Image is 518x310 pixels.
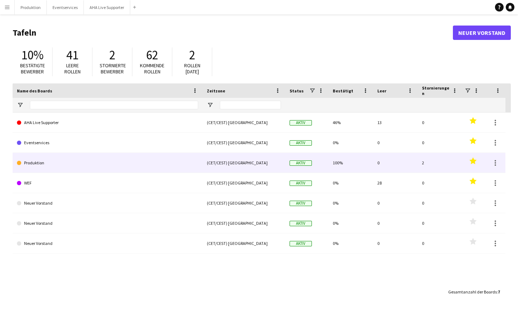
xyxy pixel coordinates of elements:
[373,193,418,213] div: 0
[184,62,200,75] span: Rollen [DATE]
[203,133,285,152] div: (CET/CEST) [GEOGRAPHIC_DATA]
[17,113,198,133] a: AHA Live Supporter
[207,88,225,94] span: Zeitzone
[373,153,418,173] div: 0
[373,233,418,253] div: 0
[453,26,511,40] a: Neuer Vorstand
[84,0,130,14] button: AHA Live Supporter
[30,101,198,109] input: Name des Boards Filtereingang
[290,241,312,246] span: Aktiv
[418,213,462,233] div: 0
[448,285,500,299] div: :
[290,120,312,126] span: Aktiv
[290,181,312,186] span: Aktiv
[328,193,373,213] div: 0%
[333,88,353,94] span: Bestätigt
[328,133,373,152] div: 0%
[100,62,126,75] span: Stornierte Bewerber
[328,213,373,233] div: 0%
[207,102,213,108] button: Filtermenü öffnen
[418,113,462,132] div: 0
[328,173,373,193] div: 0%
[21,47,44,63] span: 10%
[17,102,23,108] button: Filtermenü öffnen
[17,133,198,153] a: Eventservices
[66,47,78,63] span: 41
[373,173,418,193] div: 28
[418,133,462,152] div: 0
[203,173,285,193] div: (CET/CEST) [GEOGRAPHIC_DATA]
[418,193,462,213] div: 0
[418,233,462,253] div: 0
[17,88,52,94] span: Name des Boards
[140,62,164,75] span: Kommende Rollen
[290,201,312,206] span: Aktiv
[373,133,418,152] div: 0
[17,213,198,233] a: Neuer Vorstand
[189,47,195,63] span: 2
[377,88,386,94] span: Leer
[17,193,198,213] a: Neuer Vorstand
[328,233,373,253] div: 0%
[203,113,285,132] div: (CET/CEST) [GEOGRAPHIC_DATA]
[448,289,497,295] span: Gesamtanzahl der Boards
[203,213,285,233] div: (CET/CEST) [GEOGRAPHIC_DATA]
[203,153,285,173] div: (CET/CEST) [GEOGRAPHIC_DATA]
[13,27,453,38] h1: Tafeln
[47,0,84,14] button: Eventservices
[203,193,285,213] div: (CET/CEST) [GEOGRAPHIC_DATA]
[373,213,418,233] div: 0
[290,221,312,226] span: Aktiv
[15,0,47,14] button: Produktion
[17,153,198,173] a: Produktion
[146,47,158,63] span: 62
[498,289,500,295] span: 7
[64,62,81,75] span: Leere Rollen
[418,153,462,173] div: 2
[17,173,198,193] a: WEF
[20,62,45,75] span: Bestätigte Bewerber
[17,233,198,254] a: Neuer Vorstand
[290,88,304,94] span: Status
[203,233,285,253] div: (CET/CEST) [GEOGRAPHIC_DATA]
[328,153,373,173] div: 100%
[220,101,281,109] input: Zeitzone Filtereingang
[422,85,449,96] span: Stornierungen
[290,160,312,166] span: Aktiv
[290,140,312,146] span: Aktiv
[328,113,373,132] div: 46%
[109,47,115,63] span: 2
[373,113,418,132] div: 13
[418,173,462,193] div: 0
